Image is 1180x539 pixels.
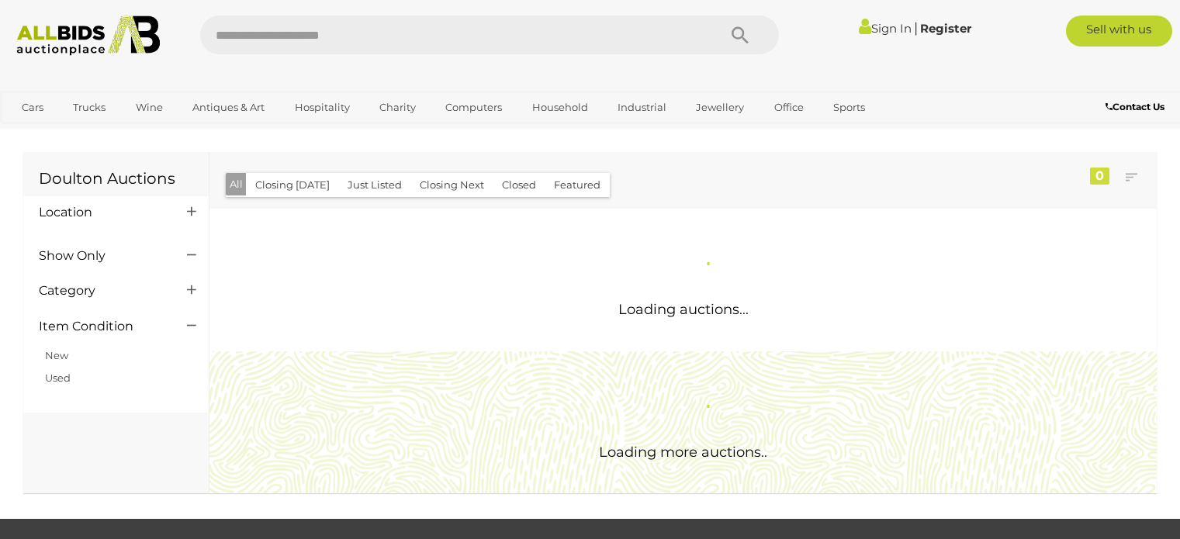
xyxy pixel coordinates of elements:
[599,444,767,461] span: Loading more auctions..
[1090,168,1109,185] div: 0
[914,19,918,36] span: |
[39,284,164,298] h4: Category
[823,95,875,120] a: Sports
[12,120,142,146] a: [GEOGRAPHIC_DATA]
[285,95,360,120] a: Hospitality
[1066,16,1172,47] a: Sell with us
[246,173,339,197] button: Closing [DATE]
[764,95,814,120] a: Office
[63,95,116,120] a: Trucks
[369,95,426,120] a: Charity
[1106,98,1168,116] a: Contact Us
[607,95,677,120] a: Industrial
[45,371,71,384] a: Used
[126,95,173,120] a: Wine
[9,16,168,56] img: Allbids.com.au
[12,95,54,120] a: Cars
[182,95,275,120] a: Antiques & Art
[686,95,754,120] a: Jewellery
[920,21,971,36] a: Register
[859,21,912,36] a: Sign In
[39,249,164,263] h4: Show Only
[618,301,749,318] span: Loading auctions...
[545,173,610,197] button: Featured
[39,320,164,333] h4: Item Condition
[45,349,68,361] a: New
[226,173,247,195] button: All
[39,206,164,219] h4: Location
[522,95,598,120] a: Household
[435,95,512,120] a: Computers
[410,173,493,197] button: Closing Next
[39,170,193,187] h1: Doulton Auctions
[1106,101,1164,112] b: Contact Us
[338,173,411,197] button: Just Listed
[493,173,545,197] button: Closed
[701,16,779,54] button: Search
